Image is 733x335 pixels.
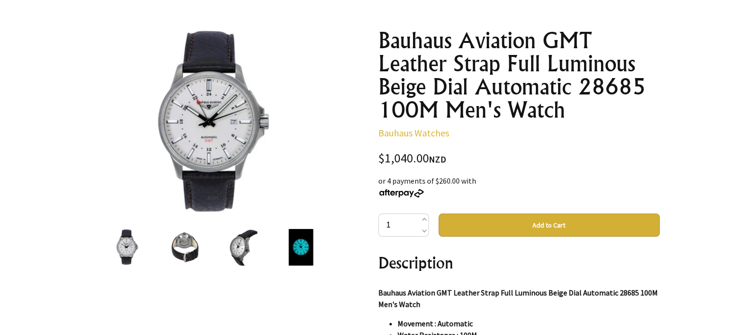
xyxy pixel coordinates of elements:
strong: Movement : Automatic [398,319,473,328]
a: Bauhaus Watches [378,127,449,139]
span: NZD [429,154,446,165]
h2: Description [378,251,660,274]
img: Afterpay [378,189,425,198]
strong: Bauhaus Aviation GMT Leather Strap Full Luminous Beige Dial Automatic 28685 100M Men's Watch [378,288,658,309]
img: Bauhaus Aviation GMT Leather Strap Full Luminous Beige Dial Automatic 28685 100M Men's Watch [286,229,316,266]
img: Bauhaus Aviation GMT Leather Strap Full Luminous Beige Dial Automatic 28685 100M Men's Watch [112,229,143,266]
h1: Bauhaus Aviation GMT Leather Strap Full Luminous Beige Dial Automatic 28685 100M Men's Watch [378,29,660,121]
div: or 4 payments of $260.00 with [378,175,660,198]
img: Bauhaus Aviation GMT Leather Strap Full Luminous Beige Dial Automatic 28685 100M Men's Watch [228,229,258,266]
div: $1,040.00 [378,152,660,165]
img: Bauhaus Aviation GMT Leather Strap Full Luminous Beige Dial Automatic 28685 100M Men's Watch [136,29,292,216]
img: Bauhaus Aviation GMT Leather Strap Full Luminous Beige Dial Automatic 28685 100M Men's Watch [170,229,200,266]
button: Add to Cart [439,214,660,237]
